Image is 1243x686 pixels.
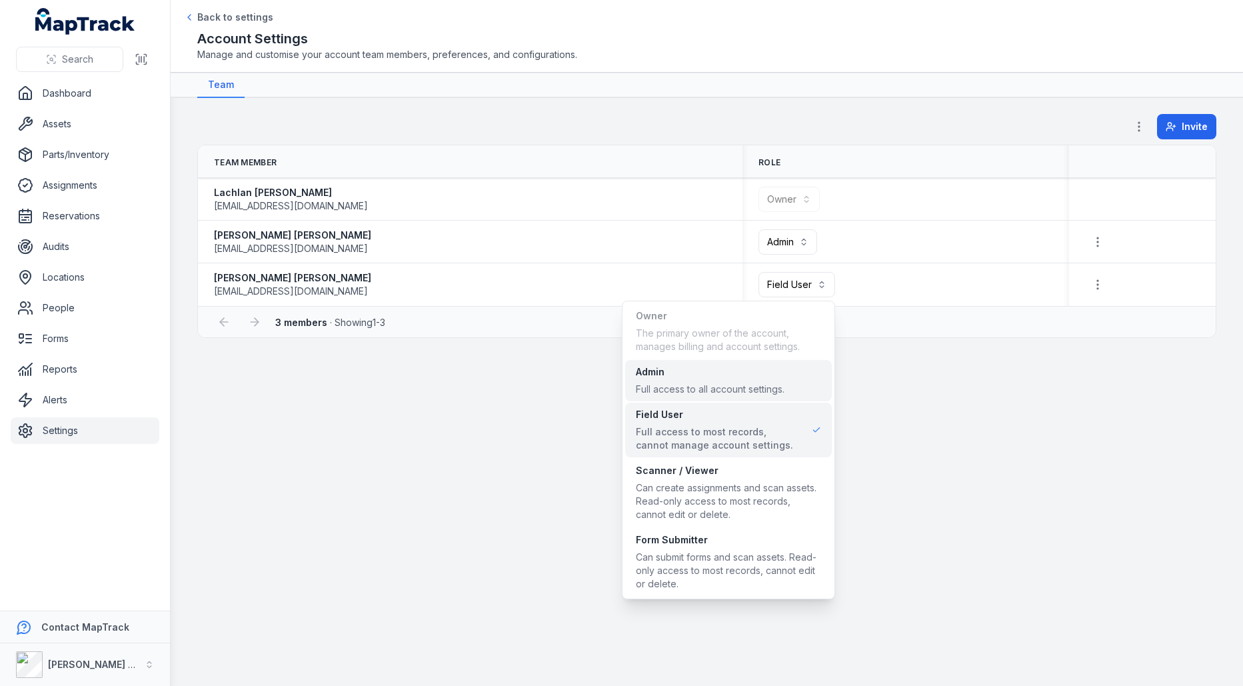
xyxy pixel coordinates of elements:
div: Can create assignments and scan assets. Read-only access to most records, cannot edit or delete. [636,481,821,521]
div: Field User [636,408,801,421]
div: Full access to most records, cannot manage account settings. [636,425,801,452]
div: The primary owner of the account, manages billing and account settings. [636,327,821,353]
div: Full access to all account settings. [636,383,784,396]
div: Admin [636,365,784,379]
button: Field User [758,272,835,297]
div: Can submit forms and scan assets. Read-only access to most records, cannot edit or delete. [636,551,821,591]
div: Form Submitter [636,533,821,547]
div: Owner [636,309,821,323]
div: Scanner / Viewer [636,464,821,477]
div: Field User [622,301,835,599]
